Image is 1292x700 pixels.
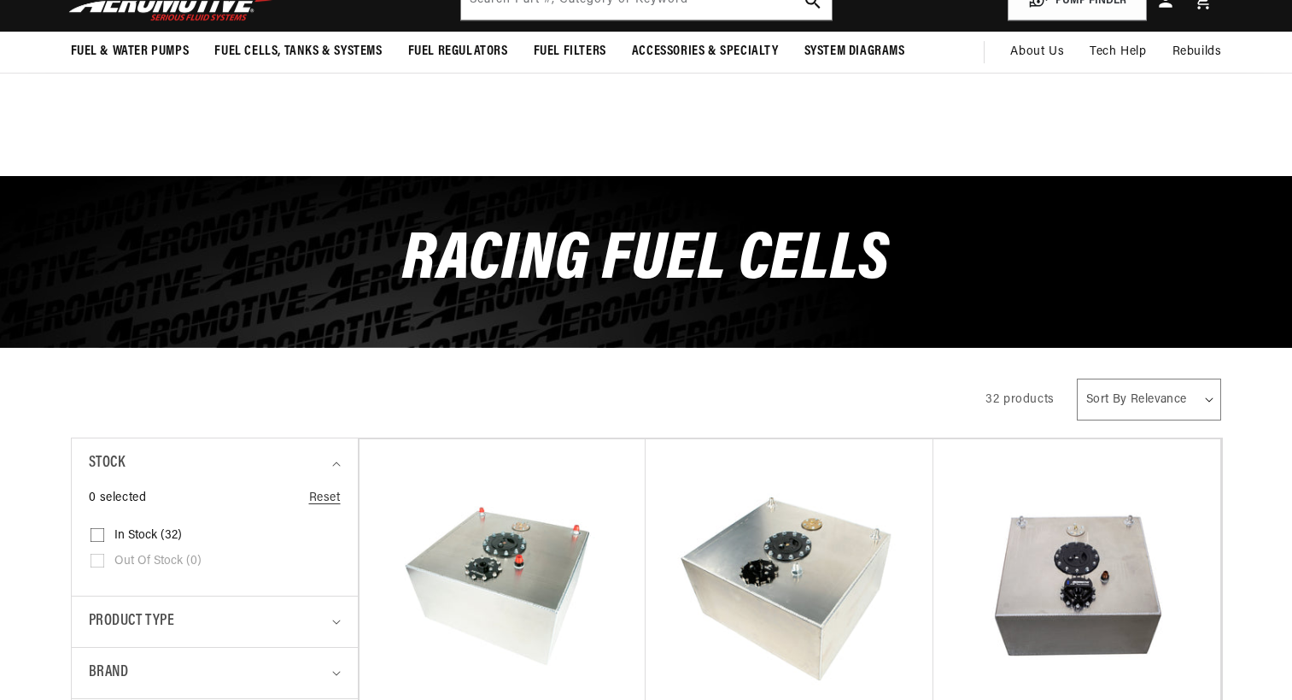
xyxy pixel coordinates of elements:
summary: Brand (0 selected) [89,648,341,698]
summary: System Diagrams [792,32,918,72]
summary: Rebuilds [1160,32,1235,73]
span: Product type [89,609,175,634]
a: Reset [309,489,341,508]
span: 32 products [985,393,1055,406]
summary: Fuel Cells, Tanks & Systems [202,32,395,72]
span: Fuel & Water Pumps [71,43,190,61]
a: About Us [997,32,1077,73]
span: Fuel Cells, Tanks & Systems [214,43,382,61]
summary: Accessories & Specialty [619,32,792,72]
span: In stock (32) [114,528,182,544]
span: Accessories & Specialty [632,43,779,61]
summary: Stock (0 selected) [89,438,341,489]
span: Racing Fuel Cells [402,227,890,295]
summary: Product type (0 selected) [89,597,341,647]
span: About Us [1010,45,1064,58]
summary: Tech Help [1077,32,1159,73]
summary: Fuel Regulators [395,32,521,72]
span: System Diagrams [804,43,905,61]
span: Tech Help [1090,43,1146,62]
span: Stock [89,451,126,476]
span: Fuel Regulators [408,43,508,61]
span: Rebuilds [1172,43,1222,62]
span: Brand [89,661,129,685]
summary: Fuel Filters [521,32,619,72]
summary: Fuel & Water Pumps [58,32,202,72]
span: Out of stock (0) [114,554,202,569]
span: Fuel Filters [534,43,606,61]
span: 0 selected [89,489,147,508]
